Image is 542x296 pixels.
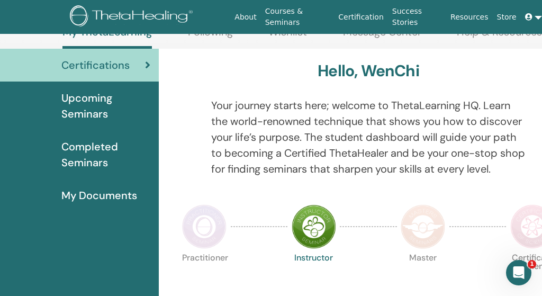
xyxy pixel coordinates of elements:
[61,90,150,122] span: Upcoming Seminars
[493,7,521,27] a: Store
[182,204,227,249] img: Practitioner
[61,187,137,203] span: My Documents
[61,57,130,73] span: Certifications
[446,7,493,27] a: Resources
[318,61,419,80] h3: Hello, WenChi
[62,25,152,49] a: My ThetaLearning
[70,5,196,29] img: logo.png
[401,204,445,249] img: Master
[334,7,387,27] a: Certification
[268,25,307,46] a: Wishlist
[528,260,536,268] span: 1
[61,139,150,171] span: Completed Seminars
[230,7,260,27] a: About
[388,2,446,32] a: Success Stories
[261,2,335,32] a: Courses & Seminars
[188,25,233,46] a: Following
[506,260,531,285] iframe: Intercom live chat
[457,25,542,46] a: Help & Resources
[292,204,336,249] img: Instructor
[343,25,421,46] a: Message Center
[211,97,526,177] p: Your journey starts here; welcome to ThetaLearning HQ. Learn the world-renowned technique that sh...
